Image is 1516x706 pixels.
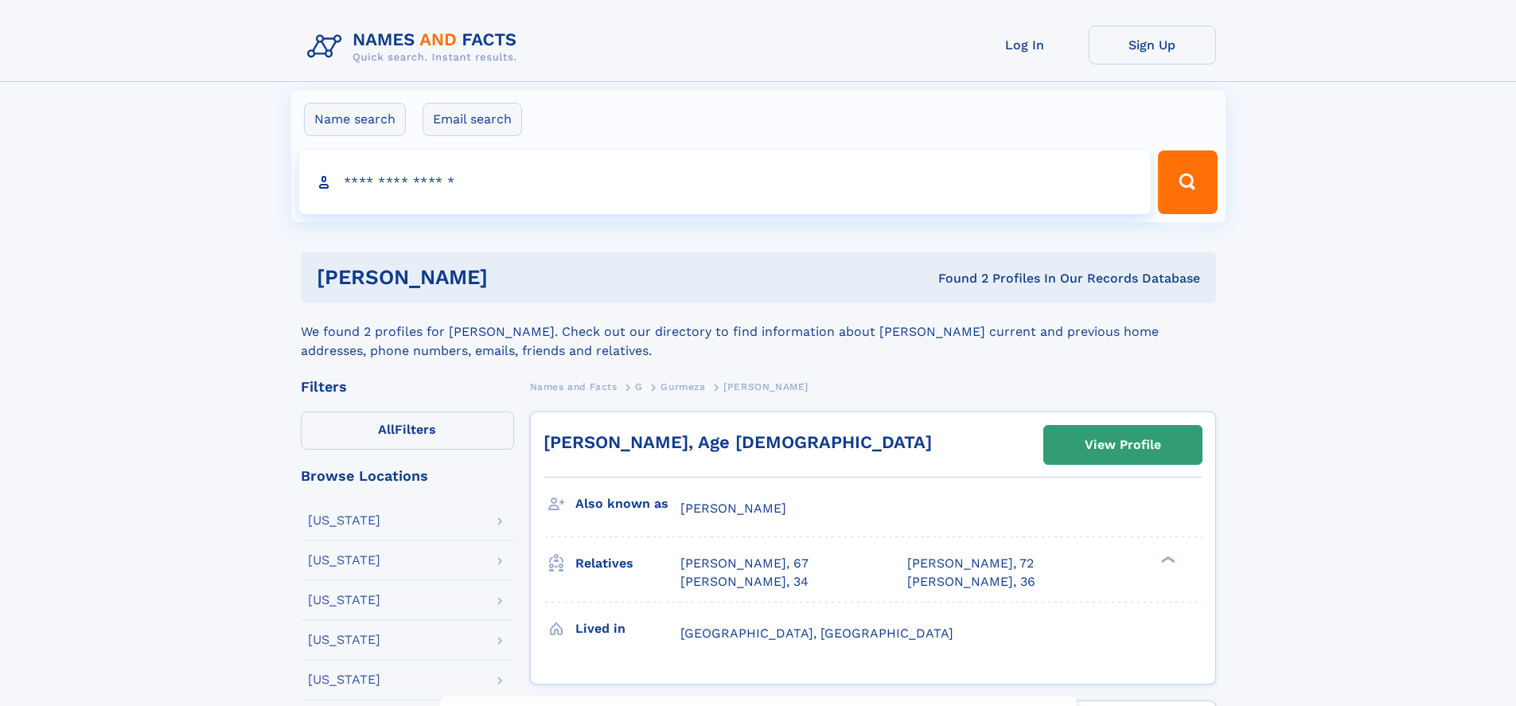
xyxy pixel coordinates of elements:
[308,554,380,567] div: [US_STATE]
[661,376,705,396] a: Gurmeza
[301,469,514,483] div: Browse Locations
[575,615,680,642] h3: Lived in
[635,376,643,396] a: G
[680,555,809,572] a: [PERSON_NAME], 67
[907,555,1034,572] a: [PERSON_NAME], 72
[661,381,705,392] span: Gurmeza
[1085,427,1161,463] div: View Profile
[301,303,1216,361] div: We found 2 profiles for [PERSON_NAME]. Check out our directory to find information about [PERSON_...
[299,150,1152,214] input: search input
[378,422,395,437] span: All
[723,381,809,392] span: [PERSON_NAME]
[301,25,530,68] img: Logo Names and Facts
[301,412,514,450] label: Filters
[635,381,643,392] span: G
[317,267,713,287] h1: [PERSON_NAME]
[907,573,1035,591] a: [PERSON_NAME], 36
[308,594,380,607] div: [US_STATE]
[680,626,953,641] span: [GEOGRAPHIC_DATA], [GEOGRAPHIC_DATA]
[1158,150,1217,214] button: Search Button
[301,380,514,394] div: Filters
[1044,426,1202,464] a: View Profile
[308,514,380,527] div: [US_STATE]
[713,270,1200,287] div: Found 2 Profiles In Our Records Database
[575,550,680,577] h3: Relatives
[544,432,932,452] a: [PERSON_NAME], Age [DEMOGRAPHIC_DATA]
[308,673,380,686] div: [US_STATE]
[961,25,1089,64] a: Log In
[308,634,380,646] div: [US_STATE]
[530,376,618,396] a: Names and Facts
[1157,555,1176,565] div: ❯
[680,573,809,591] a: [PERSON_NAME], 34
[423,103,522,136] label: Email search
[304,103,406,136] label: Name search
[1089,25,1216,64] a: Sign Up
[575,490,680,517] h3: Also known as
[680,501,786,516] span: [PERSON_NAME]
